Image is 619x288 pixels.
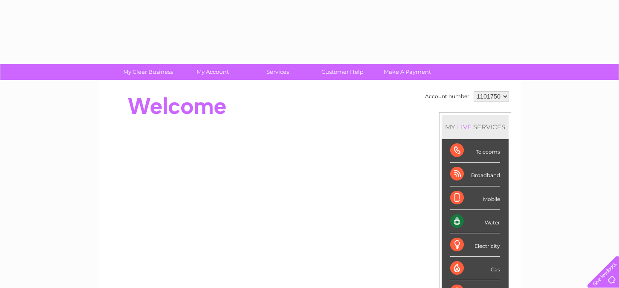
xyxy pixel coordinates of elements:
div: MY SERVICES [442,115,509,139]
a: My Account [178,64,248,80]
div: Water [450,210,500,233]
div: LIVE [455,123,473,131]
td: Account number [423,89,471,104]
div: Mobile [450,186,500,210]
div: Broadband [450,163,500,186]
div: Telecoms [450,139,500,163]
a: My Clear Business [113,64,183,80]
div: Electricity [450,233,500,257]
a: Services [243,64,313,80]
div: Gas [450,257,500,280]
a: Make A Payment [372,64,443,80]
a: Customer Help [307,64,378,80]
